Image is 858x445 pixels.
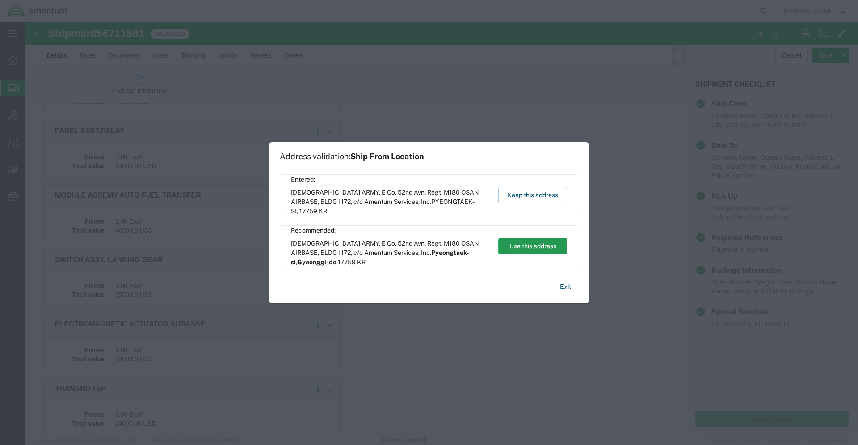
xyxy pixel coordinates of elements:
h1: Address validation: [280,152,424,161]
span: 17759 [338,259,356,266]
button: Use this address [498,238,567,254]
span: Gyeonggi-do [297,259,336,266]
span: [DEMOGRAPHIC_DATA] ARMY, E Co. 52nd Avn. Regt. M180 OSAN AIRBASE, BLDG 1172, c/o Amentum Services... [291,239,490,267]
button: Exit [553,279,578,295]
span: Recommended: [291,226,490,235]
span: KR [357,259,366,266]
span: Entered: [291,175,490,184]
span: KR [319,208,327,215]
span: Ship From Location [350,152,424,161]
span: [DEMOGRAPHIC_DATA] ARMY, E Co. 52nd Avn. Regt. M180 OSAN AIRBASE, BLDG 1172, c/o Amentum Services... [291,188,490,216]
button: Keep this address [498,187,567,203]
span: 17759 [299,208,317,215]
